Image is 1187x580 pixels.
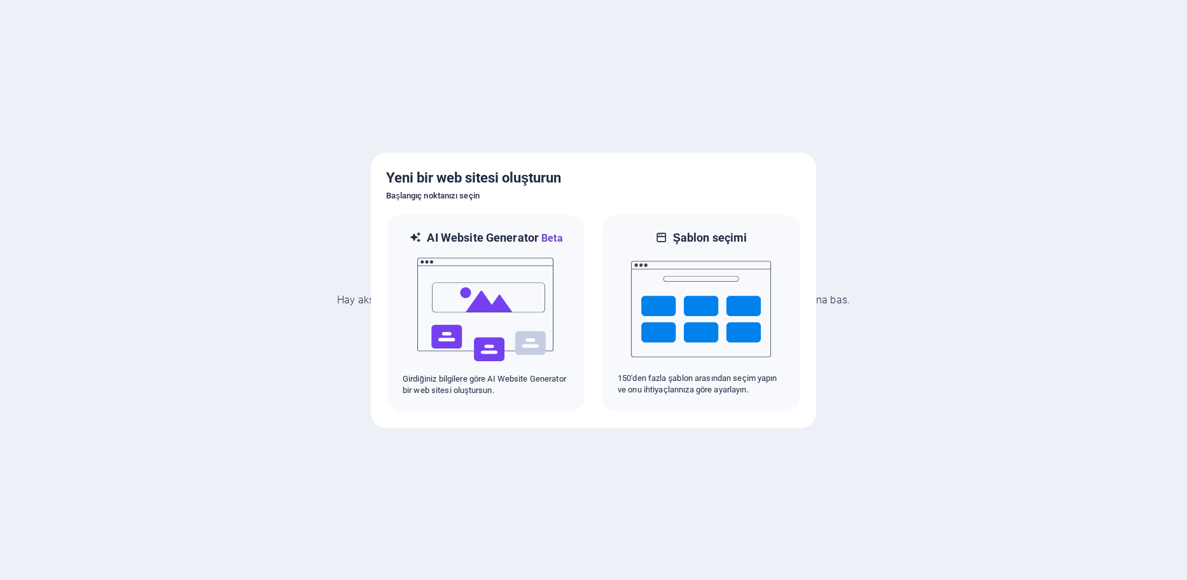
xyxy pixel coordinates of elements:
img: ai [416,246,556,373]
div: AI Website GeneratorBetaaiGirdiğiniz bilgilere göre AI Website Generator bir web sitesi oluştursun. [386,214,586,413]
h5: Yeni bir web sitesi oluşturun [386,168,801,188]
p: 150'den fazla şablon arasından seçim yapın ve onu ihtiyaçlarınıza göre ayarlayın. [618,373,784,396]
h6: Başlangıç noktanızı seçin [386,188,801,204]
h6: Şablon seçimi [673,230,747,245]
h6: AI Website Generator [427,230,562,246]
p: Girdiğiniz bilgilere göre AI Website Generator bir web sitesi oluştursun. [403,373,569,396]
span: Beta [539,232,563,244]
div: Şablon seçimi150'den fazla şablon arasından seçim yapın ve onu ihtiyaçlarınıza göre ayarlayın. [601,214,801,413]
